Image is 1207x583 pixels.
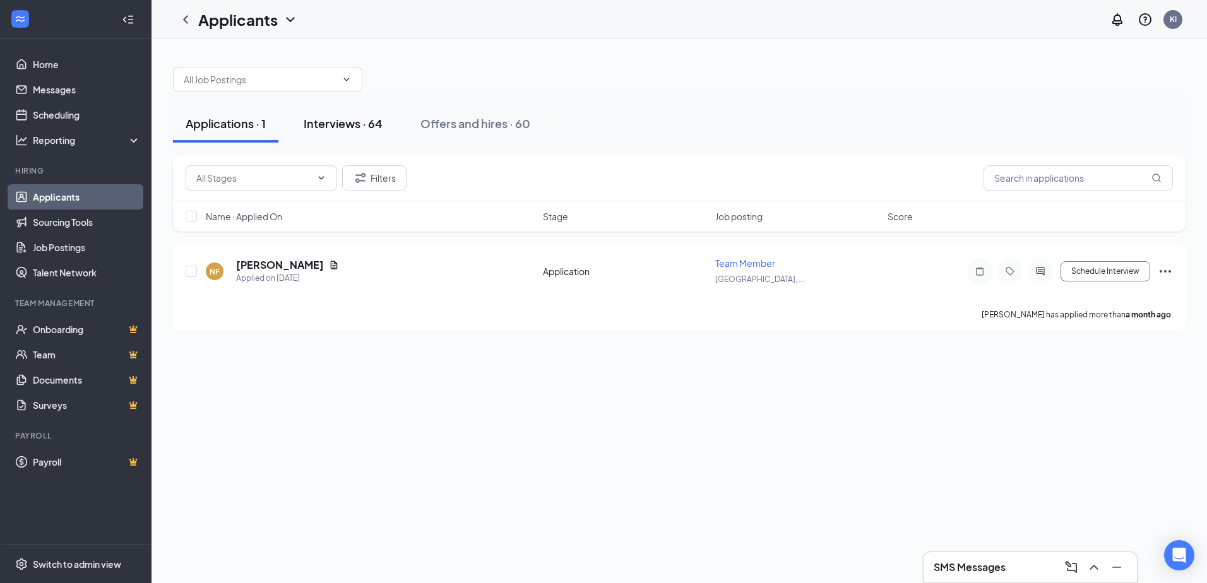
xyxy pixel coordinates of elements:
[236,272,339,285] div: Applied on [DATE]
[1086,560,1102,575] svg: ChevronUp
[33,209,141,235] a: Sourcing Tools
[982,309,1173,320] p: [PERSON_NAME] has applied more than .
[715,257,775,269] span: Team Member
[1170,14,1177,25] div: KI
[15,298,138,309] div: Team Management
[178,12,193,27] svg: ChevronLeft
[15,134,28,146] svg: Analysis
[1126,310,1171,319] b: a month ago
[715,274,804,284] span: [GEOGRAPHIC_DATA], ...
[198,9,278,30] h1: Applicants
[15,165,138,176] div: Hiring
[329,260,339,270] svg: Document
[236,258,324,272] h5: [PERSON_NAME]
[888,210,913,223] span: Score
[210,266,220,277] div: NF
[1110,12,1125,27] svg: Notifications
[972,266,987,276] svg: Note
[33,52,141,77] a: Home
[353,170,368,185] svg: Filter
[33,184,141,209] a: Applicants
[543,265,708,278] div: Application
[33,342,141,367] a: TeamCrown
[33,367,141,392] a: DocumentsCrown
[1061,557,1081,577] button: ComposeMessage
[33,449,141,474] a: PayrollCrown
[1002,266,1018,276] svg: Tag
[1064,560,1079,575] svg: ComposeMessage
[1061,261,1150,281] button: Schedule Interview
[14,13,27,25] svg: WorkstreamLogo
[316,173,326,183] svg: ChevronDown
[1033,266,1048,276] svg: ActiveChat
[196,171,311,185] input: All Stages
[1151,173,1162,183] svg: MagnifyingGlass
[420,115,530,131] div: Offers and hires · 60
[342,74,352,85] svg: ChevronDown
[283,12,298,27] svg: ChevronDown
[184,73,336,86] input: All Job Postings
[1107,557,1127,577] button: Minimize
[33,260,141,285] a: Talent Network
[1158,264,1173,279] svg: Ellipses
[33,102,141,127] a: Scheduling
[33,392,141,418] a: SurveysCrown
[15,558,28,570] svg: Settings
[715,210,763,223] span: Job posting
[934,560,1006,574] h3: SMS Messages
[304,115,383,131] div: Interviews · 64
[984,165,1173,191] input: Search in applications
[33,317,141,342] a: OnboardingCrown
[1164,540,1194,570] div: Open Intercom Messenger
[543,210,568,223] span: Stage
[206,210,282,223] span: Name · Applied On
[122,13,134,26] svg: Collapse
[342,165,407,191] button: Filter Filters
[1084,557,1104,577] button: ChevronUp
[33,558,121,570] div: Switch to admin view
[186,115,266,131] div: Applications · 1
[33,235,141,260] a: Job Postings
[1138,12,1153,27] svg: QuestionInfo
[33,134,141,146] div: Reporting
[33,77,141,102] a: Messages
[15,430,138,441] div: Payroll
[1109,560,1124,575] svg: Minimize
